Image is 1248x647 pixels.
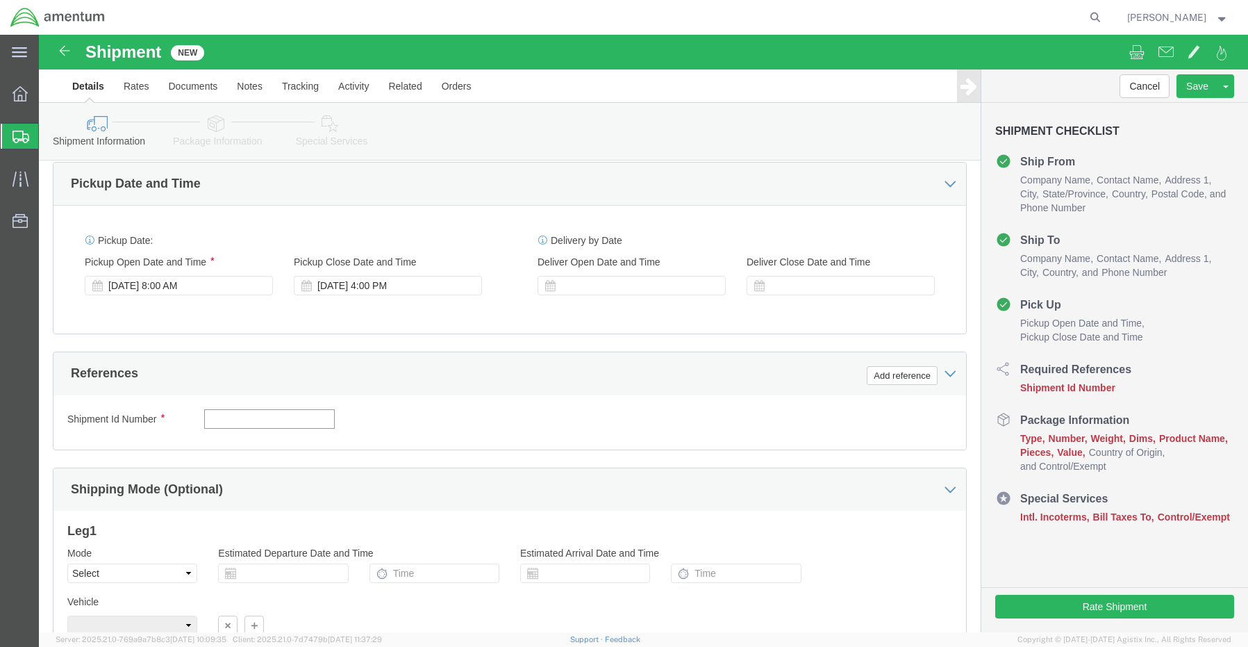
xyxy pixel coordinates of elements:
iframe: FS Legacy Container [39,35,1248,632]
button: [PERSON_NAME] [1126,9,1229,26]
a: Support [570,635,605,644]
span: Server: 2025.21.0-769a9a7b8c3 [56,635,226,644]
span: [DATE] 11:37:29 [328,635,382,644]
span: Copyright © [DATE]-[DATE] Agistix Inc., All Rights Reserved [1017,634,1231,646]
span: Senecia Morgan [1127,10,1206,25]
span: Client: 2025.21.0-7d7479b [233,635,382,644]
a: Feedback [605,635,640,644]
span: [DATE] 10:09:35 [170,635,226,644]
img: logo [10,7,106,28]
